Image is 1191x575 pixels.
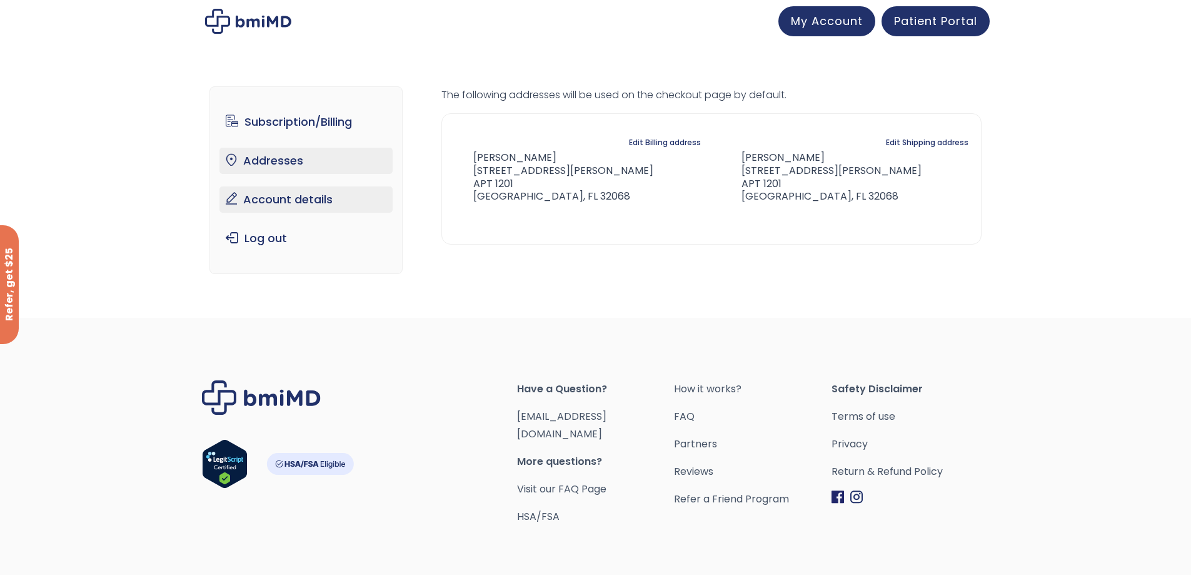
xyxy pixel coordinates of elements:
a: Edit Billing address [629,134,701,151]
a: Edit Shipping address [886,134,968,151]
a: Addresses [219,148,393,174]
nav: Account pages [209,86,403,274]
address: [PERSON_NAME] [STREET_ADDRESS][PERSON_NAME] APT 1201 [GEOGRAPHIC_DATA], FL 32068 [721,151,922,203]
img: Verify Approval for www.bmimd.com [202,439,248,489]
img: Facebook [832,491,844,504]
span: Safety Disclaimer [832,380,989,398]
p: The following addresses will be used on the checkout page by default. [441,86,982,104]
a: Refer a Friend Program [674,491,832,508]
span: Have a Question? [517,380,675,398]
address: [PERSON_NAME] [STREET_ADDRESS][PERSON_NAME] APT 1201 [GEOGRAPHIC_DATA], FL 32068 [455,151,653,203]
img: HSA-FSA [266,453,354,475]
a: Visit our FAQ Page [517,482,606,496]
a: Log out [219,225,393,252]
a: HSA/FSA [517,509,560,524]
a: [EMAIL_ADDRESS][DOMAIN_NAME] [517,409,606,441]
a: Account details [219,186,393,213]
span: My Account [791,13,863,29]
a: Terms of use [832,408,989,425]
a: My Account [778,6,875,36]
img: Instagram [850,491,863,504]
img: Brand Logo [202,380,321,415]
a: Verify LegitScript Approval for www.bmimd.com [202,439,248,494]
a: FAQ [674,408,832,425]
span: More questions? [517,453,675,471]
span: Patient Portal [894,13,977,29]
a: Partners [674,435,832,453]
a: Return & Refund Policy [832,463,989,481]
a: Privacy [832,435,989,453]
a: Patient Portal [882,6,990,36]
a: How it works? [674,380,832,398]
a: Subscription/Billing [219,109,393,135]
img: My account [205,9,291,34]
a: Reviews [674,463,832,481]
